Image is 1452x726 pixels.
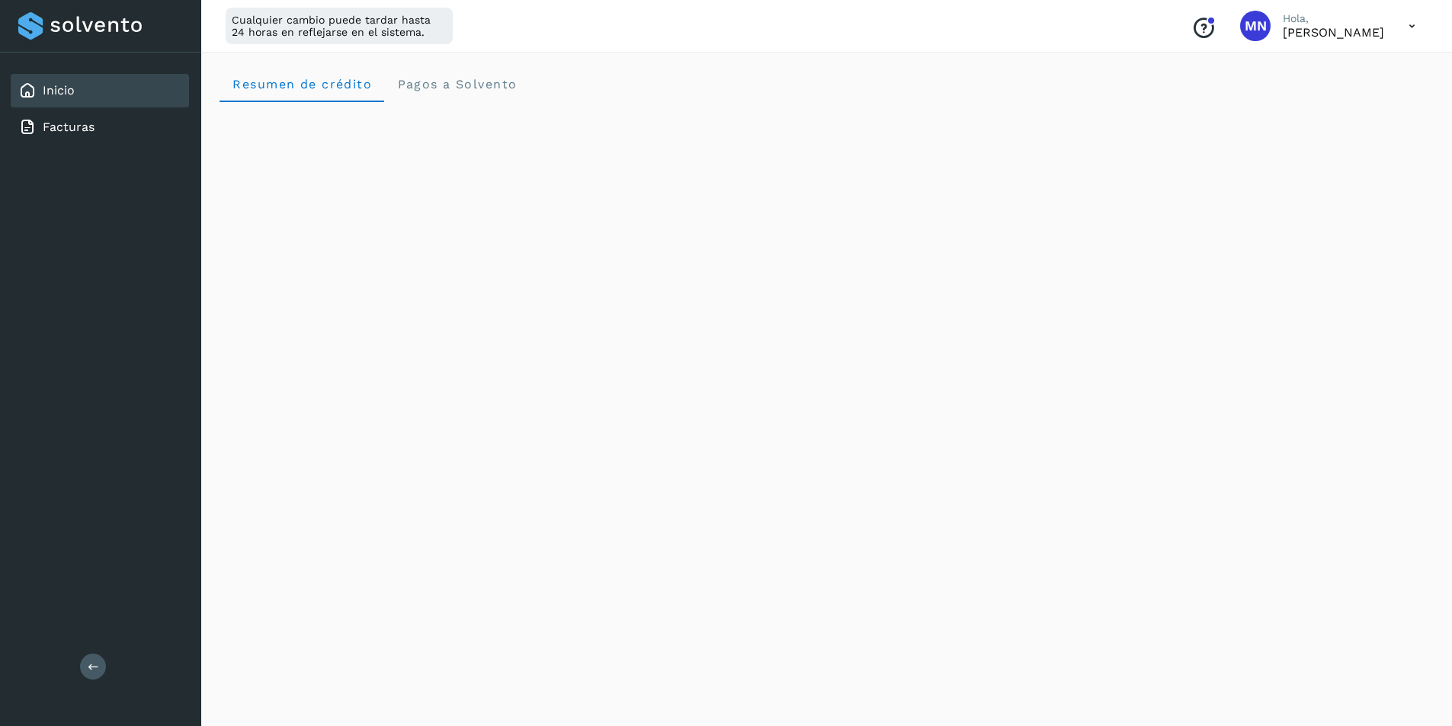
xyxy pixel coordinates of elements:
p: MARIANA NAVA ALVAREZ [1283,25,1384,40]
div: Inicio [11,74,189,107]
a: Inicio [43,83,75,98]
div: Facturas [11,110,189,144]
p: Hola, [1283,12,1384,25]
span: Pagos a Solvento [396,77,517,91]
a: Facturas [43,120,95,134]
div: Cualquier cambio puede tardar hasta 24 horas en reflejarse en el sistema. [226,8,453,44]
span: Resumen de crédito [232,77,372,91]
